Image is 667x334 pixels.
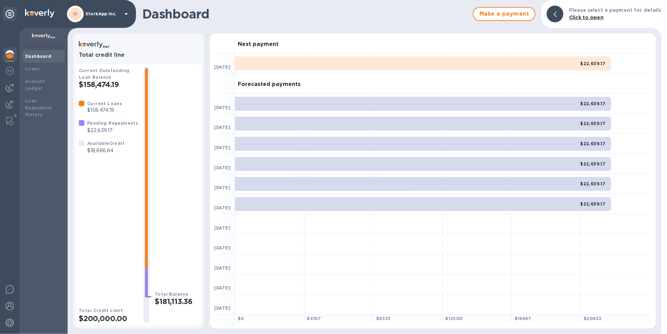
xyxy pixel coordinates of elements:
div: Unpin categories [3,7,17,21]
p: $22,639.17 [87,127,138,134]
b: $22,639.17 [581,201,606,207]
p: $158,474.19 [87,107,122,114]
b: $22,639.17 [581,141,606,146]
b: Current Outstanding Loan Balance [79,68,130,80]
b: [DATE] [214,165,230,170]
b: [DATE] [214,305,230,311]
b: $22,639.17 [581,161,606,166]
b: Pending Repayments [87,121,138,126]
b: $ 12500 [446,316,463,321]
b: Total Credit Limit [79,308,123,313]
b: Loan Repayment History [25,98,52,117]
h3: Next payment [238,41,279,48]
b: [DATE] [214,125,230,130]
b: Current Loans [87,101,122,106]
b: $ 0 [238,316,244,321]
img: Foreign exchange [6,67,14,75]
h2: $200,000.00 [79,314,138,323]
b: $ 16667 [515,316,531,321]
h2: $158,474.19 [79,80,138,89]
h2: $181,113.36 [155,297,199,306]
b: Available Credit [87,141,124,146]
h3: Forecasted payments [238,81,301,88]
b: [DATE] [214,245,230,250]
b: [DATE] [214,225,230,231]
b: SI [73,11,78,16]
p: StorkApp Inc. [85,11,120,16]
b: Click to open [569,15,604,20]
span: Make a payment [479,10,529,18]
b: Loans [25,66,40,71]
b: Dashboard [25,54,52,59]
b: $ 8333 [376,316,391,321]
b: Account Ledger [25,79,45,91]
b: [DATE] [214,205,230,210]
b: [DATE] [214,185,230,190]
button: Make a payment [473,7,536,21]
b: [DATE] [214,145,230,150]
b: $22,639.17 [581,181,606,186]
b: Total Balance [155,292,188,297]
b: Please select a payment for details [569,7,661,13]
h1: Dashboard [142,7,469,21]
b: [DATE] [214,105,230,110]
b: $22,639.17 [581,101,606,106]
b: [DATE] [214,265,230,271]
h3: Total credit line [79,52,199,59]
b: $22,639.17 [581,61,606,66]
p: $18,886.64 [87,147,124,154]
b: [DATE] [214,285,230,290]
img: Logo [25,9,54,17]
b: $22,639.17 [581,121,606,126]
b: $ 20833 [584,316,602,321]
b: [DATE] [214,64,230,70]
b: $ 4167 [307,316,321,321]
